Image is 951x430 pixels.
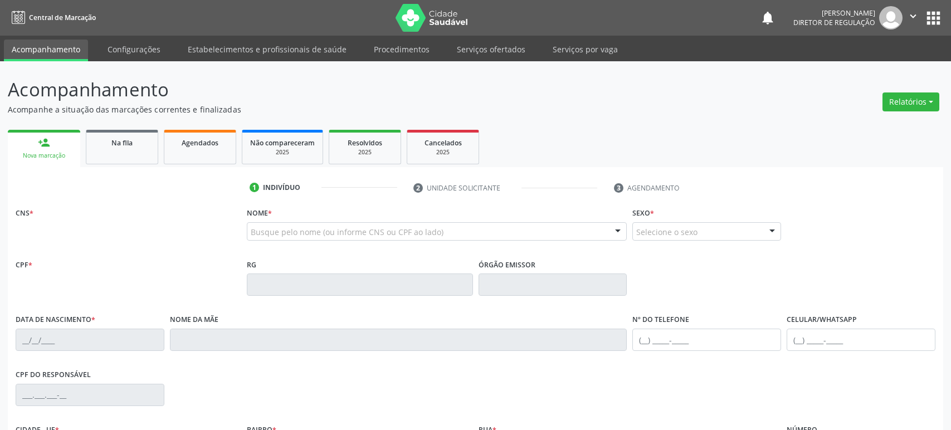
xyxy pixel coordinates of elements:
label: CPF do responsável [16,367,91,384]
a: Central de Marcação [8,8,96,27]
span: Selecione o sexo [636,226,698,238]
button: apps [924,8,943,28]
a: Configurações [100,40,168,59]
p: Acompanhamento [8,76,662,104]
span: Resolvidos [348,138,382,148]
label: Nome [247,205,272,222]
span: Agendados [182,138,218,148]
i:  [907,10,919,22]
button:  [903,6,924,30]
p: Acompanhe a situação das marcações correntes e finalizadas [8,104,662,115]
input: ___.___.___-__ [16,384,164,406]
a: Serviços ofertados [449,40,533,59]
img: img [879,6,903,30]
a: Serviços por vaga [545,40,626,59]
input: (__) _____-_____ [632,329,781,351]
div: 2025 [415,148,471,157]
span: Busque pelo nome (ou informe CNS ou CPF ao lado) [251,226,443,238]
input: __/__/____ [16,329,164,351]
label: Nº do Telefone [632,311,689,329]
a: Estabelecimentos e profissionais de saúde [180,40,354,59]
div: 1 [250,183,260,193]
span: Cancelados [425,138,462,148]
label: CNS [16,205,33,222]
button: notifications [760,10,776,26]
div: person_add [38,136,50,149]
span: Central de Marcação [29,13,96,22]
button: Relatórios [882,92,939,111]
label: RG [247,256,256,273]
div: Nova marcação [16,152,72,160]
div: 2025 [250,148,315,157]
span: Diretor de regulação [793,18,875,27]
div: Indivíduo [263,183,300,193]
label: Órgão emissor [479,256,535,273]
label: Nome da mãe [170,311,218,329]
label: Sexo [632,205,654,222]
span: Na fila [111,138,133,148]
div: 2025 [337,148,393,157]
input: (__) _____-_____ [787,329,935,351]
label: Data de nascimento [16,311,95,329]
span: Não compareceram [250,138,315,148]
a: Acompanhamento [4,40,88,61]
a: Procedimentos [366,40,437,59]
label: CPF [16,256,32,273]
div: [PERSON_NAME] [793,8,875,18]
label: Celular/WhatsApp [787,311,857,329]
